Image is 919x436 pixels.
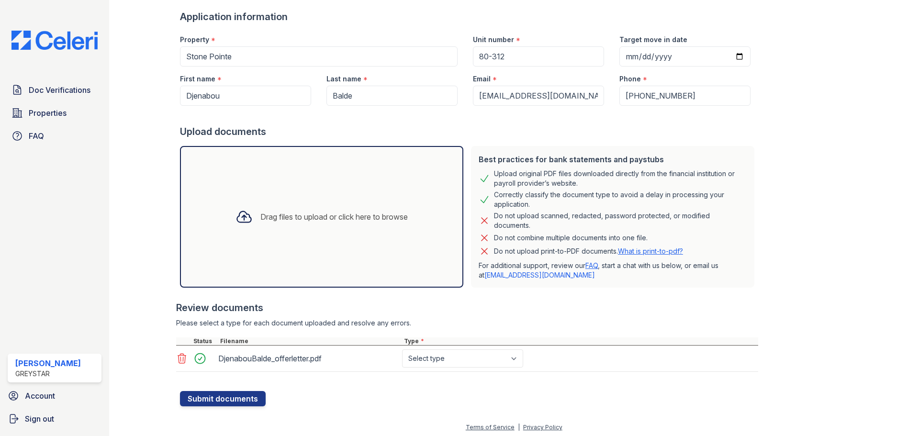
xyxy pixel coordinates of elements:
[29,107,67,119] span: Properties
[523,424,562,431] a: Privacy Policy
[29,84,90,96] span: Doc Verifications
[180,74,215,84] label: First name
[8,103,101,123] a: Properties
[585,261,598,269] a: FAQ
[8,126,101,145] a: FAQ
[25,413,54,425] span: Sign out
[15,358,81,369] div: [PERSON_NAME]
[4,409,105,428] a: Sign out
[619,74,641,84] label: Phone
[25,390,55,402] span: Account
[180,35,209,45] label: Property
[15,369,81,379] div: Greystar
[518,424,520,431] div: |
[402,337,758,345] div: Type
[218,351,398,366] div: DjenabouBalde_offerletter.pdf
[494,190,747,209] div: Correctly classify the document type to avoid a delay in processing your application.
[466,424,515,431] a: Terms of Service
[176,318,758,328] div: Please select a type for each document uploaded and resolve any errors.
[479,154,747,165] div: Best practices for bank statements and paystubs
[218,337,402,345] div: Filename
[180,10,758,23] div: Application information
[180,391,266,406] button: Submit documents
[260,211,408,223] div: Drag files to upload or click here to browse
[180,125,758,138] div: Upload documents
[191,337,218,345] div: Status
[4,386,105,405] a: Account
[473,74,491,84] label: Email
[618,247,683,255] a: What is print-to-pdf?
[8,80,101,100] a: Doc Verifications
[479,261,747,280] p: For additional support, review our , start a chat with us below, or email us at
[4,31,105,50] img: CE_Logo_Blue-a8612792a0a2168367f1c8372b55b34899dd931a85d93a1a3d3e32e68fde9ad4.png
[29,130,44,142] span: FAQ
[494,232,648,244] div: Do not combine multiple documents into one file.
[473,35,514,45] label: Unit number
[494,246,683,256] p: Do not upload print-to-PDF documents.
[484,271,595,279] a: [EMAIL_ADDRESS][DOMAIN_NAME]
[494,169,747,188] div: Upload original PDF files downloaded directly from the financial institution or payroll provider’...
[326,74,361,84] label: Last name
[494,211,747,230] div: Do not upload scanned, redacted, password protected, or modified documents.
[619,35,687,45] label: Target move in date
[176,301,758,314] div: Review documents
